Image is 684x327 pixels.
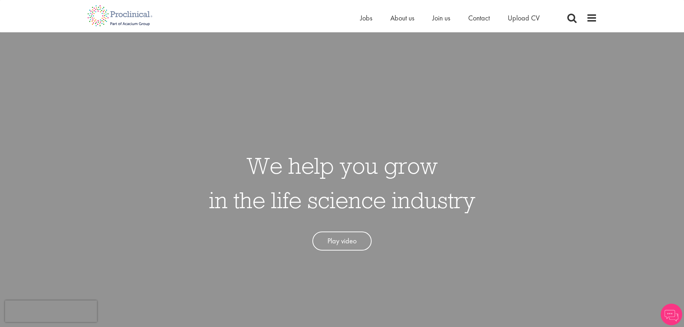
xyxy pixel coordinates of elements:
a: Join us [432,13,450,23]
a: Jobs [360,13,372,23]
a: Upload CV [508,13,540,23]
a: Contact [468,13,490,23]
img: Chatbot [661,304,682,325]
a: About us [390,13,414,23]
h1: We help you grow in the life science industry [209,148,475,217]
a: Play video [312,232,372,251]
